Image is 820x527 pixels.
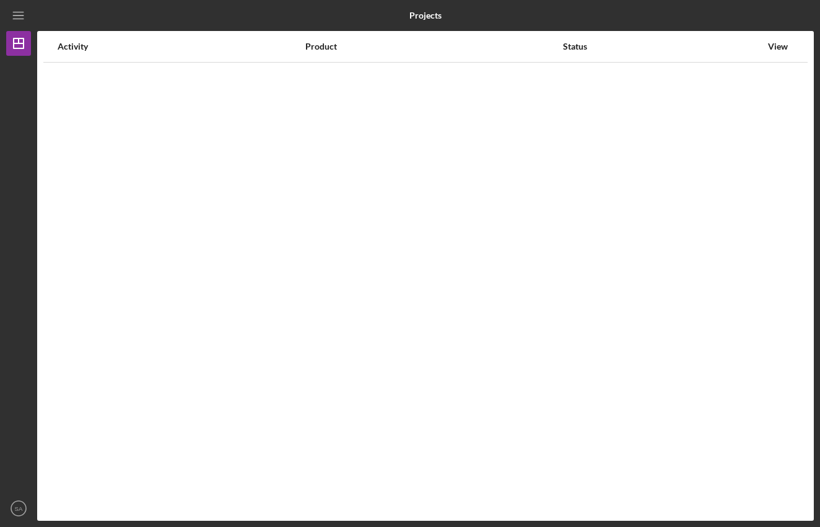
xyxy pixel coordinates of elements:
[563,42,761,51] div: Status
[762,42,793,51] div: View
[305,42,562,51] div: Product
[58,42,304,51] div: Activity
[15,505,23,512] text: SA
[409,11,442,20] b: Projects
[6,496,31,521] button: SA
